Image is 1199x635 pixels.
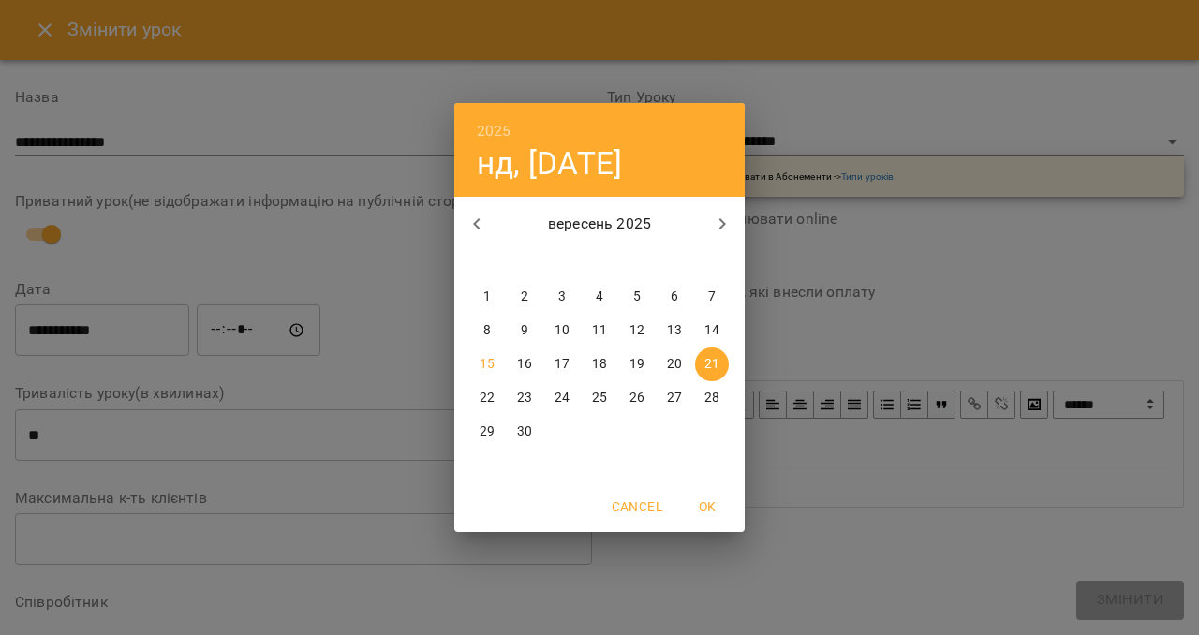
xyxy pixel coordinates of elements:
span: пн [470,252,504,271]
button: 2025 [477,118,511,144]
button: 2 [508,280,541,314]
button: OK [677,490,737,524]
p: 12 [629,321,644,340]
p: 8 [483,321,491,340]
button: 17 [545,347,579,381]
button: 18 [583,347,616,381]
p: 17 [555,355,570,374]
p: 13 [667,321,682,340]
button: 9 [508,314,541,347]
p: 24 [555,389,570,407]
p: 26 [629,389,644,407]
p: 21 [704,355,719,374]
button: 30 [508,415,541,449]
button: 27 [658,381,691,415]
button: Cancel [604,490,670,524]
button: 21 [695,347,729,381]
button: 6 [658,280,691,314]
p: 9 [521,321,528,340]
button: 1 [470,280,504,314]
button: 15 [470,347,504,381]
p: 23 [517,389,532,407]
button: 22 [470,381,504,415]
p: 5 [633,288,641,306]
button: 11 [583,314,616,347]
p: 19 [629,355,644,374]
span: вт [508,252,541,271]
span: ср [545,252,579,271]
span: OK [685,495,730,518]
p: 16 [517,355,532,374]
span: нд [695,252,729,271]
span: пт [620,252,654,271]
p: 18 [592,355,607,374]
button: 8 [470,314,504,347]
p: 3 [558,288,566,306]
p: 11 [592,321,607,340]
p: 30 [517,422,532,441]
p: вересень 2025 [499,213,701,235]
p: 4 [596,288,603,306]
p: 7 [708,288,716,306]
button: 10 [545,314,579,347]
button: 13 [658,314,691,347]
button: 5 [620,280,654,314]
button: 23 [508,381,541,415]
p: 2 [521,288,528,306]
span: сб [658,252,691,271]
button: 3 [545,280,579,314]
button: 4 [583,280,616,314]
p: 15 [480,355,495,374]
p: 29 [480,422,495,441]
p: 10 [555,321,570,340]
button: 19 [620,347,654,381]
button: 14 [695,314,729,347]
button: 28 [695,381,729,415]
button: 16 [508,347,541,381]
button: нд, [DATE] [477,144,622,183]
button: 26 [620,381,654,415]
p: 20 [667,355,682,374]
p: 25 [592,389,607,407]
p: 27 [667,389,682,407]
button: 25 [583,381,616,415]
p: 14 [704,321,719,340]
button: 24 [545,381,579,415]
button: 20 [658,347,691,381]
button: 12 [620,314,654,347]
button: 7 [695,280,729,314]
p: 28 [704,389,719,407]
p: 22 [480,389,495,407]
span: чт [583,252,616,271]
p: 6 [671,288,678,306]
span: Cancel [612,495,662,518]
p: 1 [483,288,491,306]
button: 29 [470,415,504,449]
